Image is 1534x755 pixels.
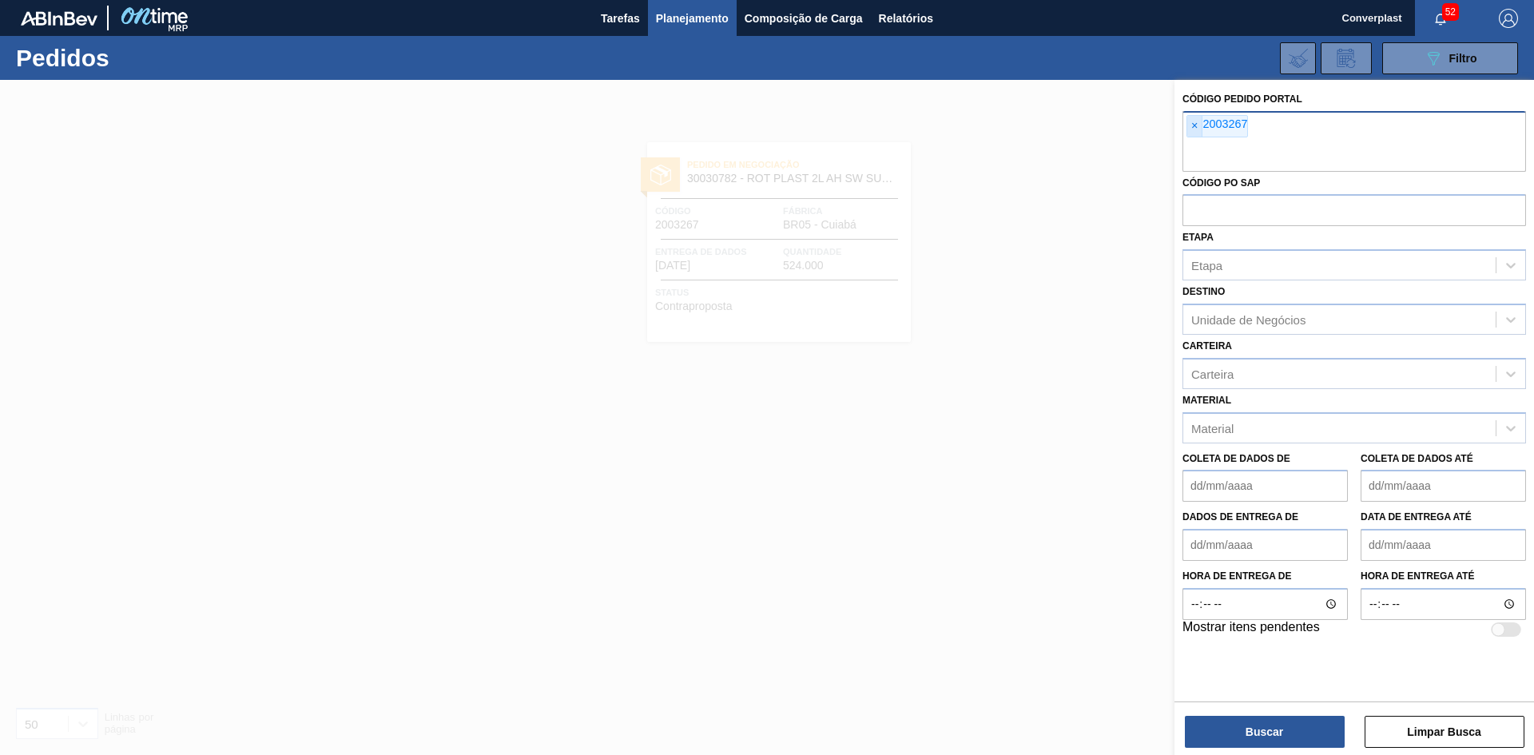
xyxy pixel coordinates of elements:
[1182,232,1214,243] font: Etapa
[1182,93,1302,105] font: Código Pedido Portal
[1182,529,1348,561] input: dd/mm/aaaa
[1191,421,1234,435] font: Material
[1342,12,1402,24] font: Converplast
[1182,395,1231,406] font: Material
[1191,119,1198,132] font: ×
[1361,529,1526,561] input: dd/mm/aaaa
[1321,42,1372,74] div: Solicitação de Revisão de Pedidos
[745,12,863,25] font: Composição de Carga
[1182,286,1225,297] font: Destino
[1182,570,1291,582] font: Hora de entrega de
[879,12,933,25] font: Relatórios
[16,45,109,71] font: Pedidos
[1361,470,1526,502] input: dd/mm/aaaa
[1182,511,1298,523] font: Dados de Entrega de
[1191,313,1305,327] font: Unidade de Negócios
[1361,453,1473,464] font: Coleta de dados até
[1499,9,1518,28] img: Sair
[656,12,729,25] font: Planejamento
[1191,259,1222,272] font: Etapa
[1445,6,1456,18] font: 52
[1191,367,1234,380] font: Carteira
[1182,453,1290,464] font: Coleta de dados de
[1182,470,1348,502] input: dd/mm/aaaa
[1415,7,1466,30] button: Notificações
[1361,570,1474,582] font: Hora de entrega até
[1182,620,1320,634] font: Mostrar itens pendentes
[21,11,97,26] img: TNhmsLtSVTkK8tSr43FrP2fwEKptu5GPRR3wAAAABJRU5ErkJggg==
[1182,177,1260,189] font: Código PO SAP
[1202,117,1247,130] font: 2003267
[1382,42,1518,74] button: Filtro
[1280,42,1316,74] div: Importar Negociações dos Pedidos
[601,12,640,25] font: Tarefas
[1182,340,1232,352] font: Carteira
[1361,511,1472,523] font: Data de Entrega até
[1449,52,1477,65] font: Filtro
